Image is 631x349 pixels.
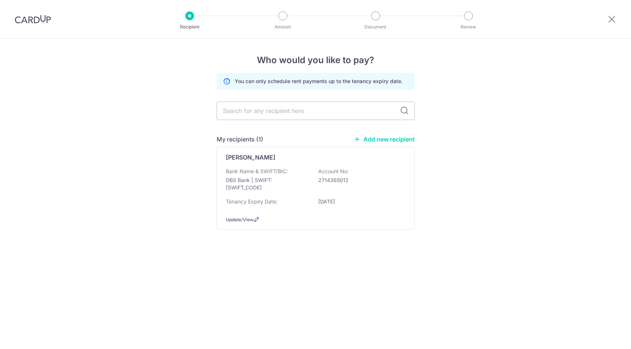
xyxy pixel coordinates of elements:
[226,168,288,175] p: Bank Name & SWIFT/BIC:
[226,217,254,222] a: Update/View
[255,23,310,31] p: Amount
[585,327,624,345] iframe: 打开一个小组件，您可以在其中找到更多信息
[318,168,349,175] p: Account No:
[162,23,217,31] p: Recipient
[217,102,415,120] input: Search for any recipient here
[318,198,401,205] p: [DATE]
[217,54,415,67] h4: Who would you like to pay?
[226,177,309,191] p: DBS Bank | SWIFT: [SWIFT_CODE]
[15,15,51,24] img: CardUp
[441,23,496,31] p: Review
[217,135,263,144] h5: My recipients (1)
[226,198,278,205] p: Tenancy Expiry Date:
[348,23,403,31] p: Document
[226,153,275,162] p: [PERSON_NAME]
[318,177,401,184] p: 2714365012
[354,136,415,143] a: Add new recipient
[235,78,403,85] p: You can only schedule rent payments up to the tenancy expiry date.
